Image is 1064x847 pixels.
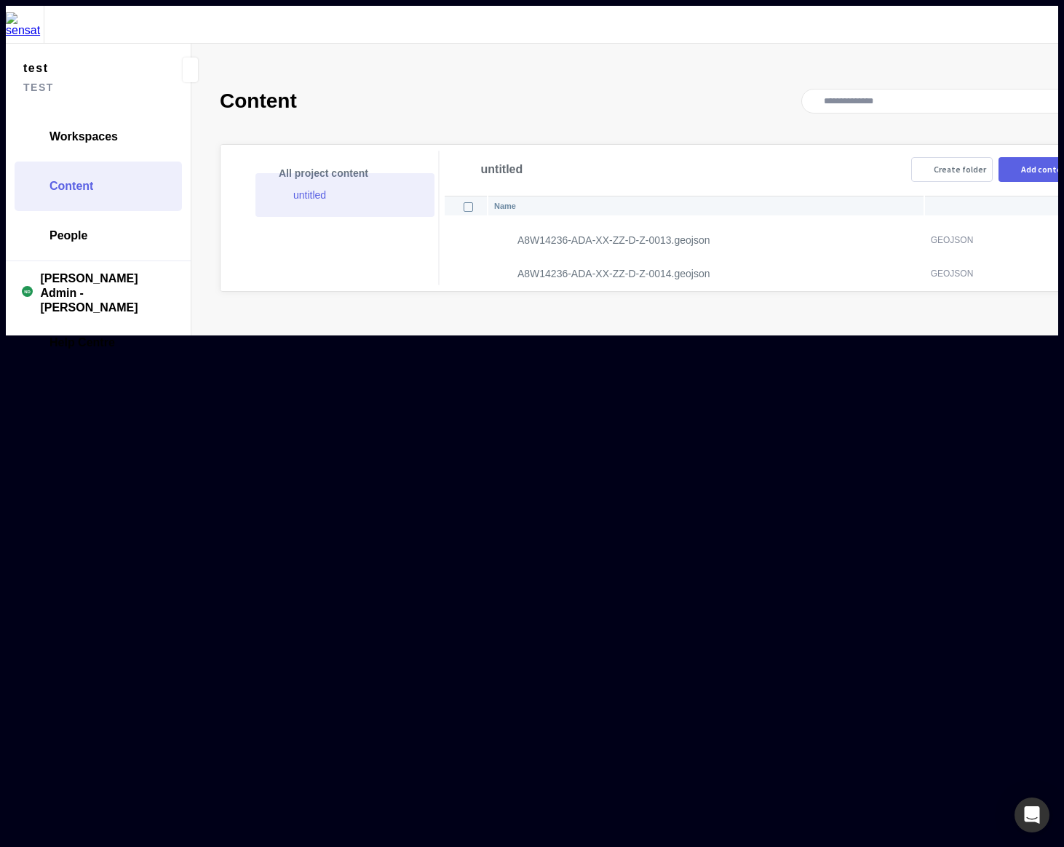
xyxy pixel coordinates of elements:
span: untitled [481,164,523,175]
span: [PERSON_NAME] Admin - [PERSON_NAME] [40,271,175,315]
span: Content [49,179,93,194]
h2: Content [220,90,297,113]
div: Open Intercom Messenger [1015,798,1049,832]
p: untitled [293,186,411,204]
span: test [23,58,150,78]
a: untitled [273,176,432,214]
th: Name [488,196,924,215]
img: sensat [6,12,44,37]
a: Workspaces [15,112,182,162]
p: A8W14236-ADA-XX-ZZ-D-Z-0014.geojson [517,268,710,279]
p: A8W14236-ADA-XX-ZZ-D-Z-0013.geojson [517,234,710,246]
button: Create folder [911,157,993,182]
a: Help Centre [15,318,182,367]
span: test [23,78,150,98]
div: Create folder [934,165,986,174]
span: People [49,228,87,243]
span: Workspaces [49,130,118,144]
span: Help Centre [49,335,115,350]
text: ND [24,289,31,294]
p: All project content [279,164,432,182]
a: People [15,211,182,261]
a: Content [15,162,182,211]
